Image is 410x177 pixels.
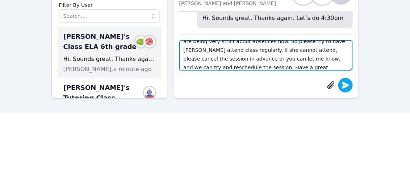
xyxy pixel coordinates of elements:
input: Search... [59,9,160,22]
img: arlene gomez [144,36,155,48]
div: [PERSON_NAME]'s Tutoring ClassKana MacKayKana-san: [DATE][DATE], I have an appointment scheduled ... [58,78,161,129]
div: [PERSON_NAME]'s Class ELA 6th gradeMelanie Romoarlene gomezHi. Sounds great. Thanks again. Let’s ... [58,27,161,78]
textarea: Hi, thanks for your message. Ok, sounds good. I will schedule our weekly sessions on Fridays from... [179,40,353,71]
div: Hi. Sounds great. Thanks again. Let’s do 4:30pm [63,55,155,63]
span: [PERSON_NAME]'s Tutoring Class [63,83,147,103]
span: [PERSON_NAME], a minute ago [63,65,152,74]
span: [PERSON_NAME]'s Class ELA 6th grade [63,32,138,52]
p: Hi. Sounds great. Thanks again. Let’s do 4:30pm [202,14,347,22]
img: Melanie Romo [135,36,147,48]
img: Kana MacKay [144,87,155,99]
